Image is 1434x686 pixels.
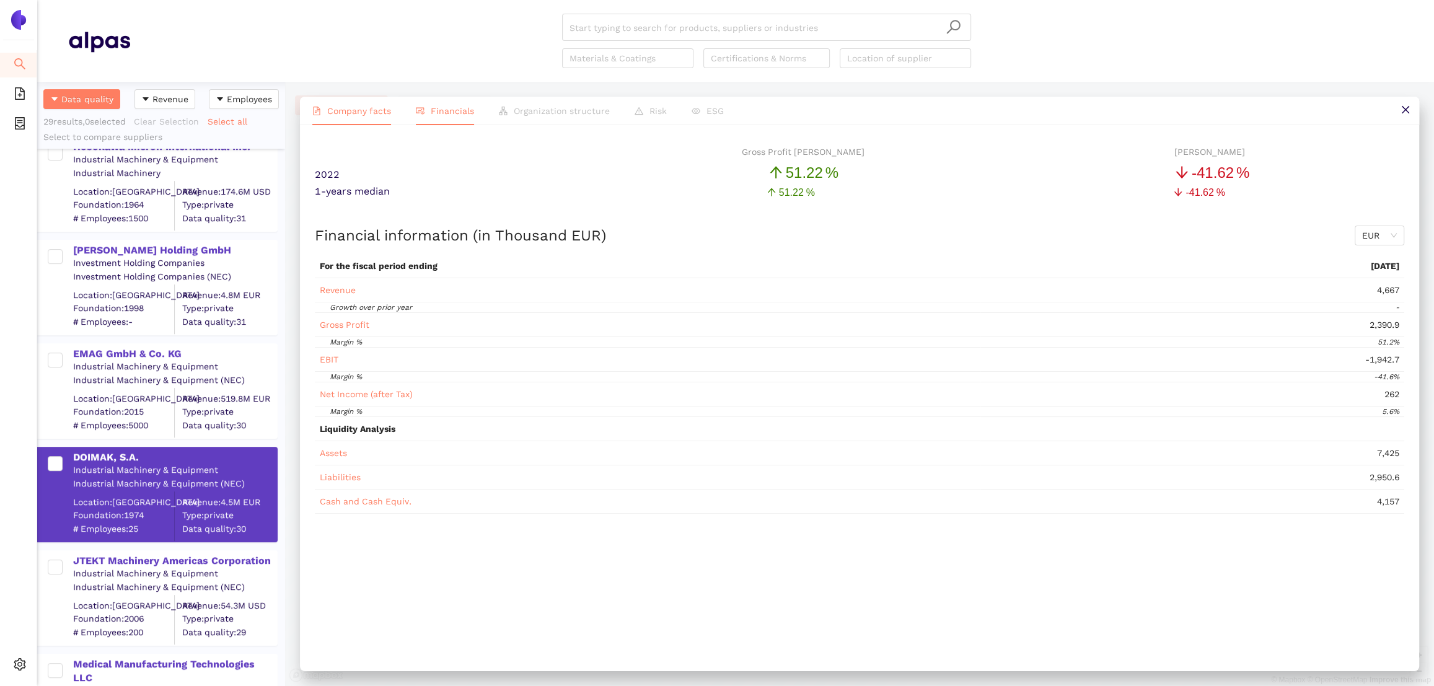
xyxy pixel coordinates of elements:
span: file-add [14,83,26,108]
span: For the fiscal period ending [320,261,438,271]
span: Margin % [330,338,362,346]
span: Margin % [330,372,362,381]
button: caret-downEmployees [209,89,279,109]
span: caret-down [50,95,59,105]
span: arrow-up [768,165,783,180]
span: Financials [431,106,474,116]
span: Type: private [182,199,276,211]
span: eye [692,107,700,115]
span: arrow-down [1173,187,1183,197]
button: close [1391,97,1419,125]
span: arrow-down [1174,165,1189,180]
span: # Employees: 200 [73,626,174,638]
span: EBIT [320,354,338,364]
div: Revenue: 174.6M USD [182,185,276,198]
div: Medical Manufacturing Technologies LLC [73,657,276,685]
span: ESG [706,106,724,116]
span: Margin % [330,407,362,416]
span: Data quality: 31 [182,315,276,328]
span: 2,950.6 [1370,472,1399,482]
span: Liquidity Analysis [320,424,395,434]
span: Net Income (after Tax) [320,389,413,399]
span: 29 results, 0 selected [43,117,126,126]
span: file-text [312,107,321,115]
div: Gross Profit [PERSON_NAME] [742,145,864,159]
div: [PERSON_NAME] Holding GmbH [73,244,276,257]
span: 2,390.9 [1370,320,1399,330]
span: - 41 [1185,187,1200,198]
div: Location: [GEOGRAPHIC_DATA] [73,599,174,612]
span: Organization structure [514,106,610,116]
span: Type: private [182,406,276,418]
div: Industrial Machinery & Equipment [73,464,276,477]
div: Industrial Machinery & Equipment (NEC) [73,581,276,594]
span: Foundation: 2015 [73,406,174,418]
div: Location: [GEOGRAPHIC_DATA] [73,496,174,508]
button: Clear Selection [133,112,207,131]
span: # Employees: 5000 [73,419,174,431]
span: container [14,113,26,138]
span: Foundation: 2006 [73,613,174,625]
div: Industrial Machinery & Equipment (NEC) [73,374,276,387]
span: setting [14,654,26,679]
span: 4,157 [1377,496,1399,506]
span: Data quality: 30 [182,522,276,535]
span: Liabilities [320,472,361,482]
span: 4,667 [1377,285,1399,295]
div: 1-years median [315,185,587,201]
span: Data quality: 30 [182,419,276,431]
span: Foundation: 1964 [73,199,174,211]
span: Revenue [320,285,356,295]
div: Industrial Machinery & Equipment (NEC) [73,478,276,490]
span: Data quality: 29 [182,626,276,638]
h2: Financial information (in Thousand EUR) [315,226,606,247]
div: Revenue: 54.3M USD [182,599,276,612]
span: Foundation: 1974 [73,509,174,522]
span: close [1401,105,1410,115]
span: Growth over prior year [330,303,412,312]
div: Location: [GEOGRAPHIC_DATA] [73,392,174,405]
span: caret-down [216,95,224,105]
span: - [1396,303,1399,312]
div: Industrial Machinery [73,167,276,180]
div: Industrial Machinery & Equipment [73,361,276,373]
span: -1,942.7 [1365,354,1399,364]
span: 7,425 [1377,448,1399,458]
div: Revenue: 4.5M EUR [182,496,276,508]
button: caret-downData quality [43,89,120,109]
div: 2022 [315,145,587,185]
div: Revenue: 519.8M EUR [182,392,276,405]
span: search [14,53,26,78]
button: caret-downRevenue [134,89,195,109]
span: warning [635,107,643,115]
span: Data quality [61,92,113,106]
span: % [1216,185,1225,200]
span: 51 [779,187,790,198]
span: # Employees: 1500 [73,212,174,224]
span: apartment [499,107,508,115]
span: # Employees: 25 [73,522,174,535]
div: Investment Holding Companies (NEC) [73,271,276,283]
span: 51.2% [1378,338,1399,346]
span: 51 [786,164,803,181]
span: Type: private [182,509,276,522]
div: EMAG GmbH & Co. KG [73,347,276,361]
span: arrow-up [767,187,776,197]
div: Revenue: 4.8M EUR [182,289,276,301]
div: Industrial Machinery & Equipment [73,568,276,580]
button: Select all [207,112,255,131]
span: search [946,19,961,35]
div: Industrial Machinery & Equipment [73,154,276,166]
span: Cash and Cash Equiv. [320,496,411,506]
div: Investment Holding Companies [73,257,276,270]
span: Type: private [182,613,276,625]
div: [PERSON_NAME] [1174,145,1249,159]
span: caret-down [141,95,150,105]
img: Homepage [68,26,130,57]
span: [DATE] [1371,261,1399,271]
div: Location: [GEOGRAPHIC_DATA] [73,289,174,301]
span: Employees [227,92,272,106]
span: .62 [1200,187,1213,198]
span: Data quality: 31 [182,212,276,224]
span: Type: private [182,302,276,315]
